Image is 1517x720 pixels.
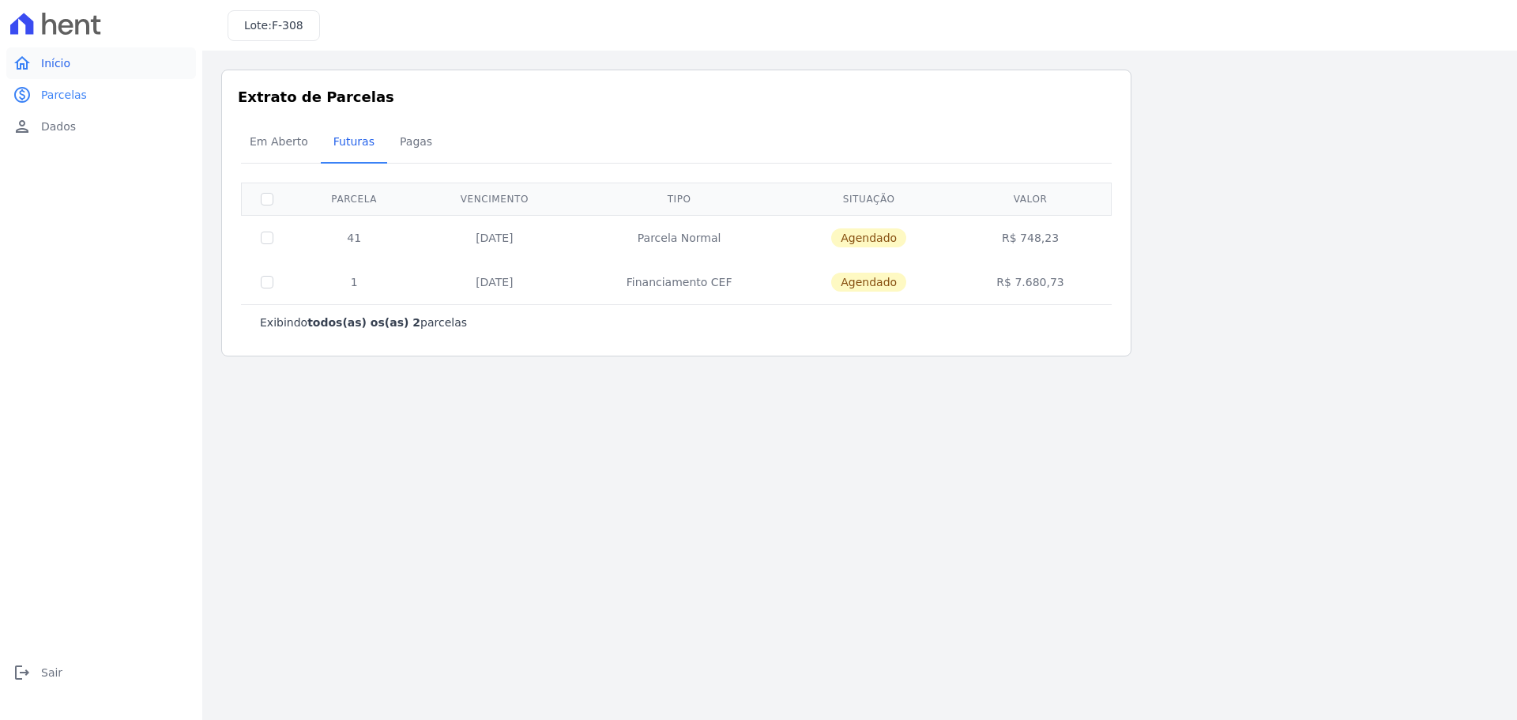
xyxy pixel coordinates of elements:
[321,123,387,164] a: Futuras
[13,85,32,104] i: paid
[6,79,196,111] a: paidParcelas
[831,273,906,292] span: Agendado
[416,183,573,215] th: Vencimento
[240,126,318,157] span: Em Aberto
[6,47,196,79] a: homeInício
[831,228,906,247] span: Agendado
[573,183,785,215] th: Tipo
[952,183,1108,215] th: Valor
[292,215,416,260] td: 41
[244,17,303,34] h3: Lote:
[260,315,467,330] p: Exibindo parcelas
[237,123,321,164] a: Em Aberto
[238,86,1115,107] h3: Extrato de Parcelas
[307,316,420,329] b: todos(as) os(as) 2
[41,665,62,680] span: Sair
[41,55,70,71] span: Início
[13,54,32,73] i: home
[41,87,87,103] span: Parcelas
[41,119,76,134] span: Dados
[13,663,32,682] i: logout
[272,19,303,32] span: F-308
[6,111,196,142] a: personDados
[573,260,785,304] td: Financiamento CEF
[952,215,1108,260] td: R$ 748,23
[292,183,416,215] th: Parcela
[292,260,416,304] td: 1
[952,260,1108,304] td: R$ 7.680,73
[6,657,196,688] a: logoutSair
[387,123,445,164] a: Pagas
[416,215,573,260] td: [DATE]
[416,260,573,304] td: [DATE]
[13,117,32,136] i: person
[573,215,785,260] td: Parcela Normal
[785,183,952,215] th: Situação
[324,126,384,157] span: Futuras
[390,126,442,157] span: Pagas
